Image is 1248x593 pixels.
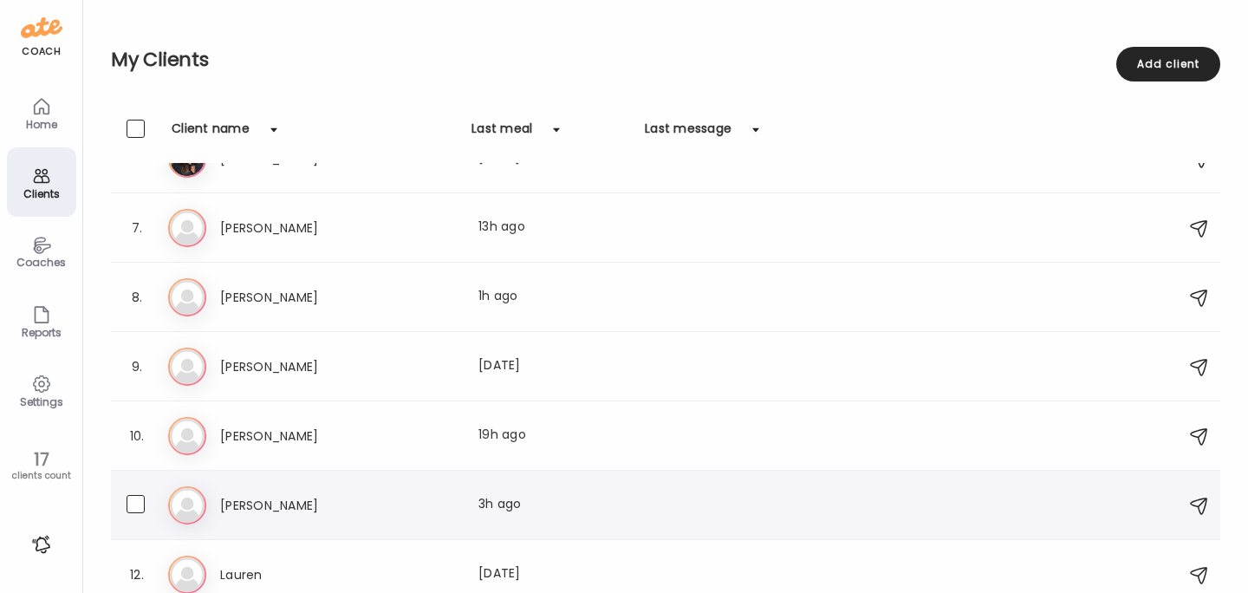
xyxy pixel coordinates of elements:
[645,120,731,147] div: Last message
[478,287,631,308] div: 1h ago
[220,495,373,516] h3: [PERSON_NAME]
[111,47,1220,73] h2: My Clients
[220,356,373,377] h3: [PERSON_NAME]
[22,44,61,59] div: coach
[478,218,631,238] div: 13h ago
[172,120,250,147] div: Client name
[478,564,631,585] div: [DATE]
[478,356,631,377] div: [DATE]
[220,426,373,446] h3: [PERSON_NAME]
[220,218,373,238] h3: [PERSON_NAME]
[127,426,147,446] div: 10.
[127,356,147,377] div: 9.
[127,218,147,238] div: 7.
[127,564,147,585] div: 12.
[220,564,373,585] h3: Lauren
[10,396,73,407] div: Settings
[10,327,73,338] div: Reports
[6,449,76,470] div: 17
[471,120,532,147] div: Last meal
[21,14,62,42] img: ate
[10,257,73,268] div: Coaches
[220,287,373,308] h3: [PERSON_NAME]
[478,426,631,446] div: 19h ago
[1116,47,1220,81] div: Add client
[127,287,147,308] div: 8.
[10,119,73,130] div: Home
[6,470,76,482] div: clients count
[478,495,631,516] div: 3h ago
[10,188,73,199] div: Clients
